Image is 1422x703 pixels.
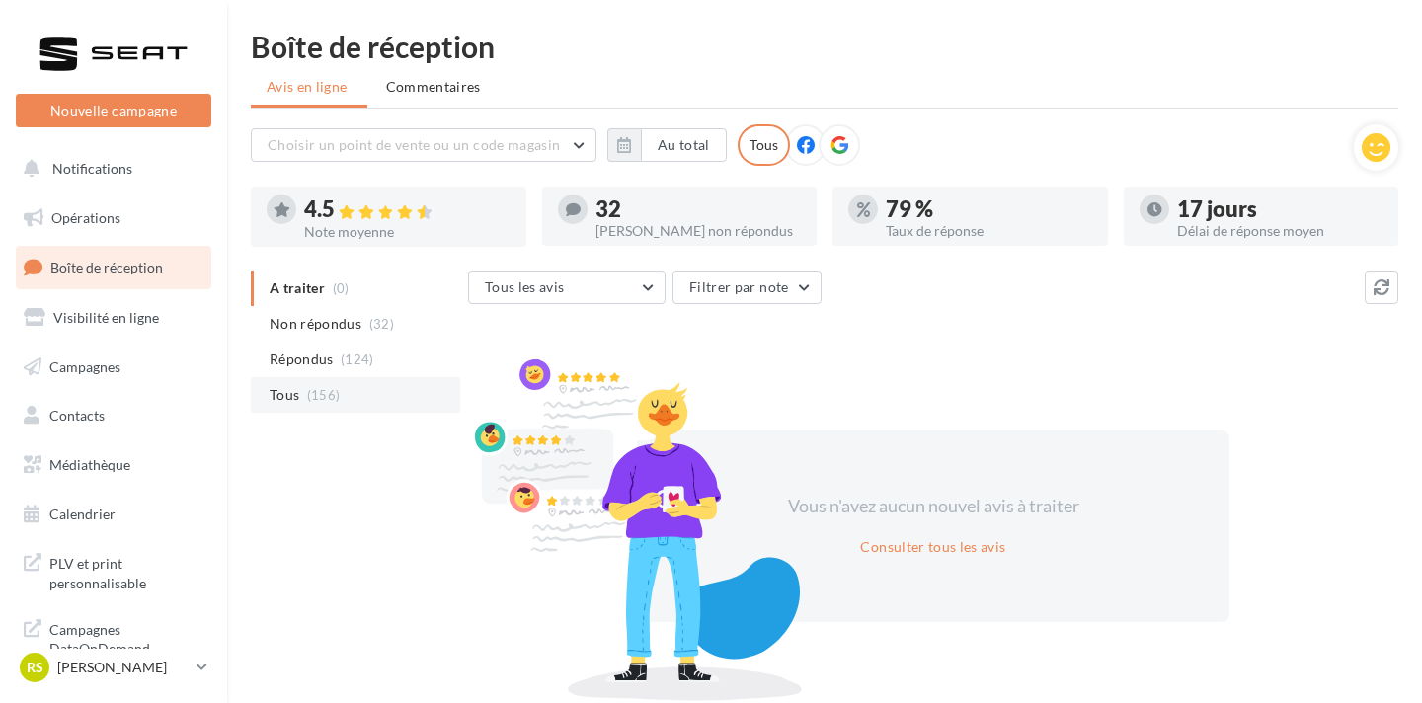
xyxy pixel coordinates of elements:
span: Non répondus [270,314,361,334]
div: 79 % [886,198,1092,220]
div: Vous n'avez aucun nouvel avis à traiter [763,494,1103,519]
div: Tous [738,124,790,166]
span: (32) [369,316,394,332]
span: Boîte de réception [50,259,163,275]
button: Nouvelle campagne [16,94,211,127]
a: RS [PERSON_NAME] [16,649,211,686]
button: Au total [641,128,727,162]
button: Au total [607,128,727,162]
span: Choisir un point de vente ou un code magasin [268,136,560,153]
span: (124) [341,351,374,367]
span: Tous [270,385,299,405]
p: [PERSON_NAME] [57,658,189,677]
span: Commentaires [386,78,481,95]
span: RS [27,658,43,677]
div: Taux de réponse [886,224,1092,238]
a: Médiathèque [12,444,215,486]
span: Campagnes [49,357,120,374]
button: Choisir un point de vente ou un code magasin [251,128,596,162]
div: Note moyenne [304,225,511,239]
span: Campagnes DataOnDemand [49,616,203,659]
a: Calendrier [12,494,215,535]
a: Opérations [12,197,215,239]
div: [PERSON_NAME] non répondus [595,224,802,238]
span: Visibilité en ligne [53,309,159,326]
span: PLV et print personnalisable [49,550,203,592]
a: Contacts [12,395,215,436]
span: Médiathèque [49,456,130,473]
button: Tous les avis [468,271,666,304]
span: Répondus [270,350,334,369]
a: Boîte de réception [12,246,215,288]
span: Tous les avis [485,278,565,295]
div: 32 [595,198,802,220]
button: Consulter tous les avis [852,535,1013,559]
a: PLV et print personnalisable [12,542,215,600]
span: Contacts [49,407,105,424]
div: 4.5 [304,198,511,221]
span: Calendrier [49,506,116,522]
div: Boîte de réception [251,32,1398,61]
span: (156) [307,387,341,403]
div: Délai de réponse moyen [1177,224,1383,238]
span: Opérations [51,209,120,226]
button: Notifications [12,148,207,190]
a: Visibilité en ligne [12,297,215,339]
span: Notifications [52,160,132,177]
button: Filtrer par note [672,271,822,304]
div: 17 jours [1177,198,1383,220]
a: Campagnes DataOnDemand [12,608,215,666]
a: Campagnes [12,347,215,388]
